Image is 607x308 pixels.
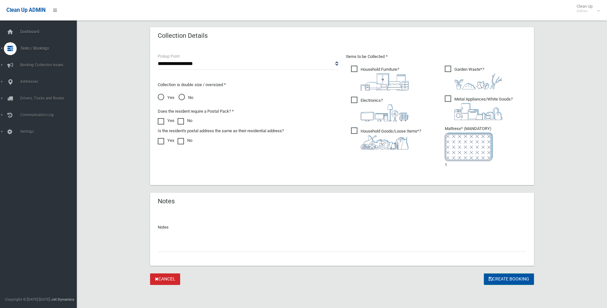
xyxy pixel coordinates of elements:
img: 394712a680b73dbc3d2a6a3a7ffe5a07.png [361,104,409,121]
i: ? [454,97,513,120]
span: Household Goods/Loose Items* [351,127,421,150]
img: aa9efdbe659d29b613fca23ba79d85cb.png [361,73,409,91]
span: Household Furniture [351,66,409,91]
span: Drivers, Trucks and Routes [18,96,82,101]
i: ? [361,129,421,150]
p: Collection is double size / oversized * [158,81,338,89]
span: Electronics [351,97,409,121]
a: Cancel [150,273,180,285]
span: Copyright © [DATE]-[DATE] [5,297,50,302]
span: Clean Up [573,4,599,13]
span: Garden Waste* [445,66,502,89]
header: Notes [150,195,182,207]
span: Dashboard [18,29,82,34]
header: Collection Details [150,29,215,42]
p: Notes [158,223,526,231]
small: Admin [577,9,593,13]
label: No [178,117,192,125]
p: Items to be Collected * [346,53,526,61]
img: 4fd8a5c772b2c999c83690221e5242e0.png [454,73,502,89]
label: Is the resident's postal address the same as their residential address? [158,127,284,135]
strong: Jet Dynamics [51,297,74,302]
img: e7408bece873d2c1783593a074e5cb2f.png [445,133,493,161]
span: Metal Appliances/White Goods [445,95,513,120]
label: Does the resident require a Postal Pack? * [158,108,234,115]
label: No [178,137,192,144]
img: 36c1b0289cb1767239cdd3de9e694f19.png [454,103,502,120]
span: Communication Log [18,113,82,117]
span: Booking Collection Issues [18,63,82,67]
label: Yes [158,117,174,125]
span: Clean Up ADMIN [6,7,45,13]
i: ? [361,98,409,121]
i: ? [361,67,409,91]
span: Tasks / Bookings [18,46,82,51]
span: Addresses [18,79,82,84]
span: No [179,94,193,101]
span: Mattress* (MANDATORY) [445,126,526,161]
li: 1 [445,125,526,169]
label: Yes [158,137,174,144]
span: Yes [158,94,174,101]
button: Create Booking [484,273,534,285]
i: ? [454,67,502,89]
img: b13cc3517677393f34c0a387616ef184.png [361,135,409,150]
span: Settings [18,129,82,134]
